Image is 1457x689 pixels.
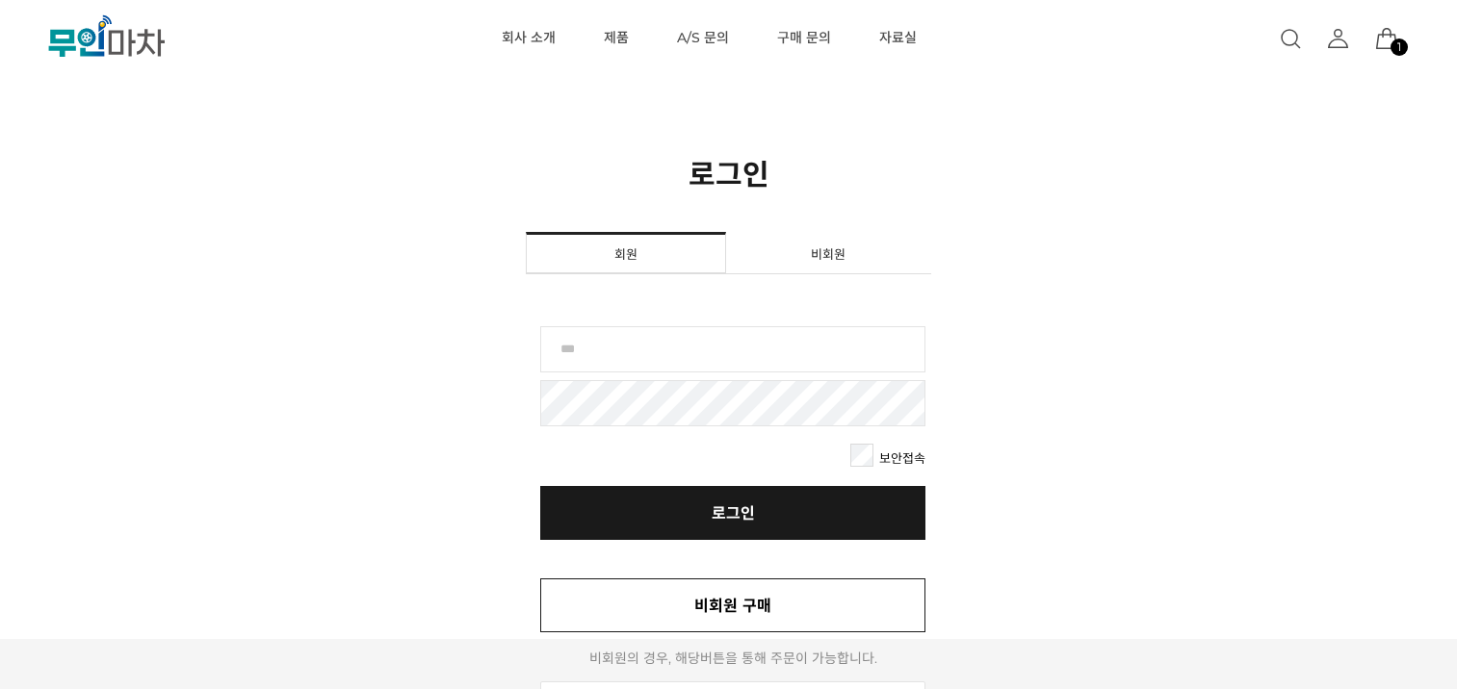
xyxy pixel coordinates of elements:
[526,232,726,273] li: 회원
[540,380,925,434] label: 비밀번호
[689,151,769,193] h2: 로그인
[540,648,925,667] div: 비회원의 경우, 해당버튼을 통해 주문이 가능합니다.
[540,486,925,540] a: 로그인
[540,326,925,380] label: 아이디
[540,578,925,632] a: 비회원 구매
[1397,41,1401,53] span: 1
[879,448,925,467] label: 보안접속
[729,235,927,272] li: 비회원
